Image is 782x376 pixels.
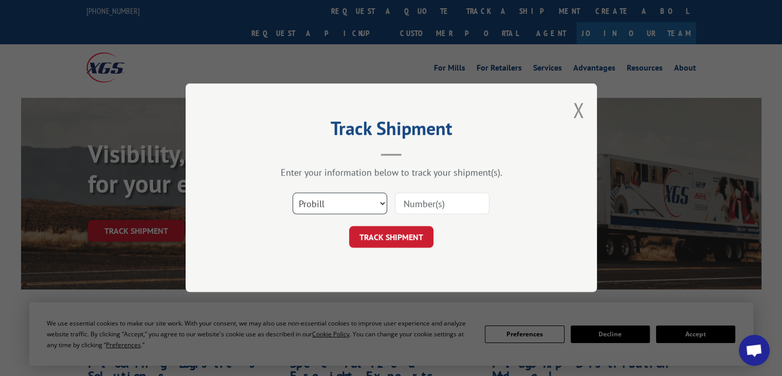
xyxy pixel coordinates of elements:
[395,193,489,215] input: Number(s)
[237,167,545,179] div: Enter your information below to track your shipment(s).
[237,121,545,141] h2: Track Shipment
[739,335,770,366] div: Open chat
[573,96,584,124] button: Close modal
[349,227,433,248] button: TRACK SHIPMENT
